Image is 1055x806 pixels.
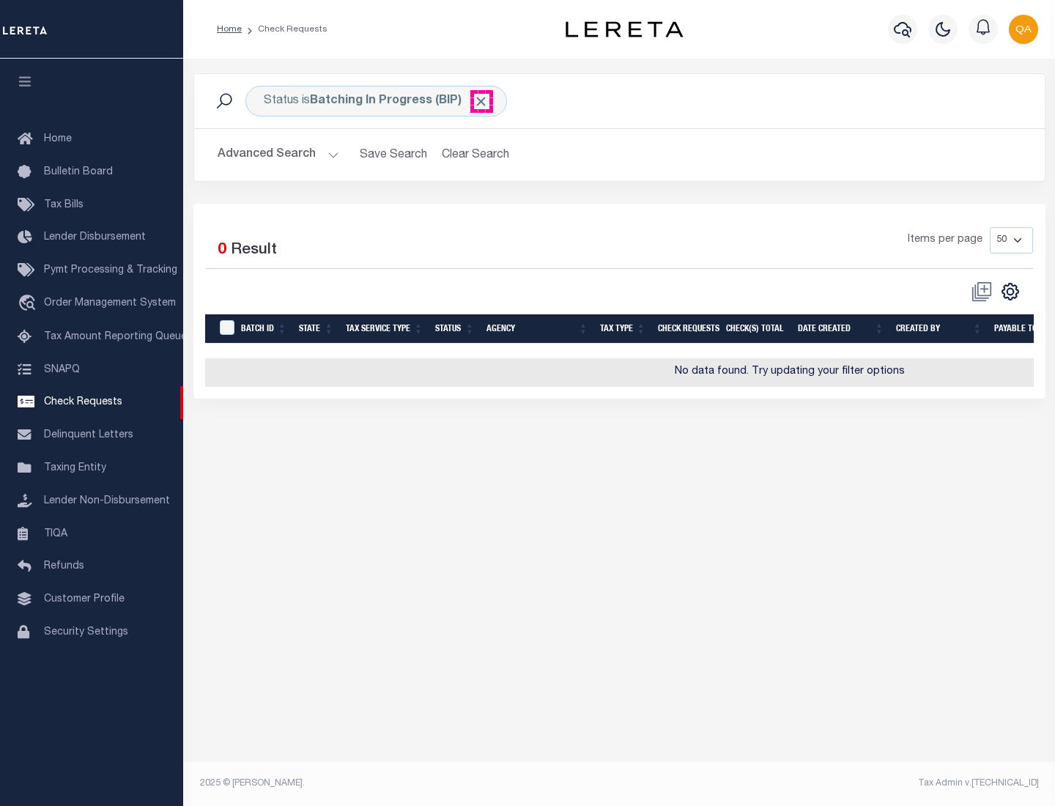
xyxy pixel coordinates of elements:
[594,314,652,344] th: Tax Type: activate to sort column ascending
[44,232,146,243] span: Lender Disbursement
[44,200,84,210] span: Tax Bills
[630,777,1039,790] div: Tax Admin v.[TECHNICAL_ID]
[792,314,890,344] th: Date Created: activate to sort column ascending
[44,298,176,308] span: Order Management System
[189,777,620,790] div: 2025 © [PERSON_NAME].
[340,314,429,344] th: Tax Service Type: activate to sort column ascending
[652,314,720,344] th: Check Requests
[310,95,489,107] b: Batching In Progress (BIP)
[720,314,792,344] th: Check(s) Total
[44,265,177,276] span: Pymt Processing & Tracking
[44,496,170,506] span: Lender Non-Disbursement
[44,332,187,342] span: Tax Amount Reporting Queue
[44,167,113,177] span: Bulletin Board
[1009,15,1038,44] img: svg+xml;base64,PHN2ZyB4bWxucz0iaHR0cDovL3d3dy53My5vcmcvMjAwMC9zdmciIHBvaW50ZXItZXZlbnRzPSJub25lIi...
[481,314,594,344] th: Agency: activate to sort column ascending
[44,594,125,604] span: Customer Profile
[44,134,72,144] span: Home
[473,94,489,109] span: Click to Remove
[566,21,683,37] img: logo-dark.svg
[44,528,67,539] span: TIQA
[429,314,481,344] th: Status: activate to sort column ascending
[44,397,122,407] span: Check Requests
[890,314,988,344] th: Created By: activate to sort column ascending
[44,430,133,440] span: Delinquent Letters
[293,314,340,344] th: State: activate to sort column ascending
[235,314,293,344] th: Batch Id: activate to sort column ascending
[44,627,128,637] span: Security Settings
[218,141,339,169] button: Advanced Search
[218,243,226,258] span: 0
[351,141,436,169] button: Save Search
[18,295,41,314] i: travel_explore
[44,463,106,473] span: Taxing Entity
[242,23,327,36] li: Check Requests
[231,239,277,262] label: Result
[44,561,84,572] span: Refunds
[436,141,516,169] button: Clear Search
[217,25,242,34] a: Home
[44,364,80,374] span: SNAPQ
[245,86,507,117] div: Status is
[908,232,982,248] span: Items per page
